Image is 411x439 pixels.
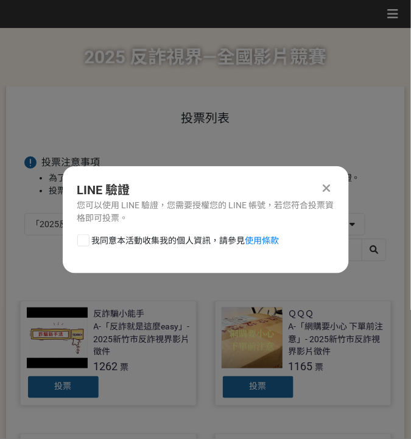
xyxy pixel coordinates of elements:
span: 我同意本活動收集我的個人資訊，請參見 [92,234,279,247]
li: 投票規則：每天從所有作品中擇一投票。 [49,184,387,197]
li: 為了投票的公平性，我們嚴格禁止灌票行為，所有投票者皆需經過 LINE 登入認證。 [49,172,387,184]
span: 投票注意事項 [41,156,100,168]
div: A-「網購要小心 下單前注意」- 2025新竹市反詐視界影片徵件 [289,320,385,359]
span: 1262 [94,360,118,373]
span: 投票 [250,382,267,392]
a: 使用條款 [245,236,279,245]
span: 票 [315,363,324,373]
h1: 2025 反詐視界—全國影片競賽 [85,28,327,86]
div: ＱＱＱ [289,307,314,320]
h1: 投票列表 [24,111,387,125]
div: 您可以使用 LINE 驗證，您需要授權您的 LINE 帳號，若您符合投票資格即可投票。 [77,199,334,225]
span: 1165 [289,360,313,373]
div: 反詐騙小能手 [94,307,145,320]
div: A-「反詐就是這麼easy」- 2025新竹市反詐視界影片徵件 [94,320,190,359]
span: 票 [121,363,129,373]
a: ＱＱＱA-「網購要小心 下單前注意」- 2025新竹市反詐視界影片徵件1165票投票 [215,301,392,406]
div: LINE 驗證 [77,181,334,199]
span: 投票 [55,382,72,392]
a: 反詐騙小能手A-「反詐就是這麼easy」- 2025新竹市反詐視界影片徵件1262票投票 [20,301,197,406]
